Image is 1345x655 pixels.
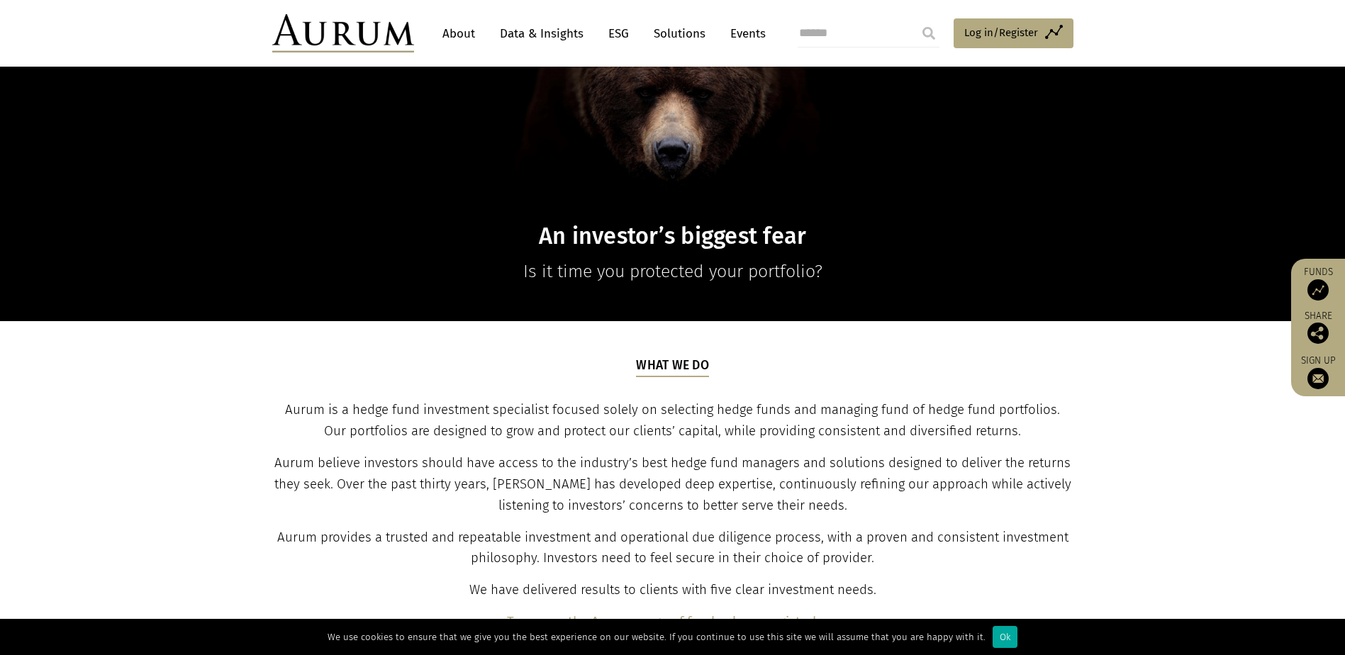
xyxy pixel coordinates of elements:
[954,18,1073,48] a: Log in/Register
[493,21,591,47] a: Data & Insights
[272,14,414,52] img: Aurum
[435,21,482,47] a: About
[399,257,947,286] p: Is it time you protected your portfolio?
[285,402,1060,439] span: Aurum is a hedge fund investment specialist focused solely on selecting hedge funds and managing ...
[813,614,839,629] a: here
[1307,368,1329,389] img: Sign up to our newsletter
[964,24,1038,41] span: Log in/Register
[993,626,1017,648] div: Ok
[274,455,1071,513] span: Aurum believe investors should have access to the industry’s best hedge fund managers and solutio...
[1307,323,1329,344] img: Share this post
[469,582,876,598] span: We have delivered results to clients with five clear investment needs.
[636,357,709,376] h5: What we do
[1298,311,1338,344] div: Share
[1298,354,1338,389] a: Sign up
[1307,279,1329,301] img: Access Funds
[647,21,713,47] a: Solutions
[723,21,766,47] a: Events
[1298,266,1338,301] a: Funds
[399,223,947,250] h1: An investor’s biggest fear
[915,19,943,47] input: Submit
[601,21,636,47] a: ESG
[277,530,1068,566] span: Aurum provides a trusted and repeatable investment and operational due diligence process, with a ...
[507,614,813,629] b: To access the Aurum range of funds please register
